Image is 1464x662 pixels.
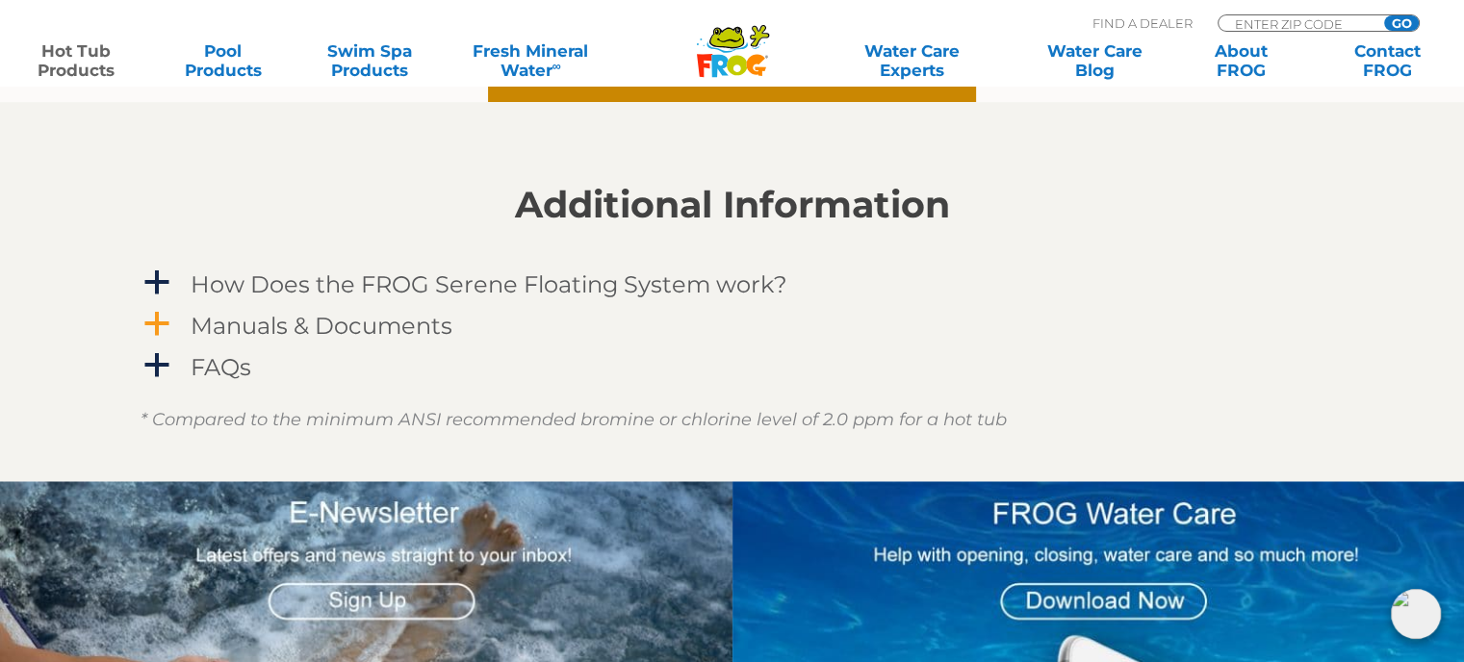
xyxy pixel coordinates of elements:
[1331,41,1445,80] a: ContactFROG
[191,354,251,380] h4: FAQs
[1092,14,1193,32] p: Find A Dealer
[141,308,1324,344] a: a Manuals & Documents
[142,310,171,339] span: a
[1384,15,1419,31] input: GO
[1391,589,1441,639] img: openIcon
[141,409,1007,430] em: * Compared to the minimum ANSI recommended bromine or chlorine level of 2.0 ppm for a hot tub
[552,59,560,73] sup: ∞
[142,351,171,380] span: a
[142,268,171,297] span: a
[191,313,452,339] h4: Manuals & Documents
[313,41,426,80] a: Swim SpaProducts
[819,41,1005,80] a: Water CareExperts
[459,41,602,80] a: Fresh MineralWater∞
[191,271,787,297] h4: How Does the FROG Serene Floating System work?
[19,41,133,80] a: Hot TubProducts
[1038,41,1151,80] a: Water CareBlog
[1233,15,1363,32] input: Zip Code Form
[141,184,1324,226] h2: Additional Information
[141,267,1324,302] a: a How Does the FROG Serene Floating System work?
[141,349,1324,385] a: a FAQs
[1184,41,1297,80] a: AboutFROG
[166,41,279,80] a: PoolProducts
